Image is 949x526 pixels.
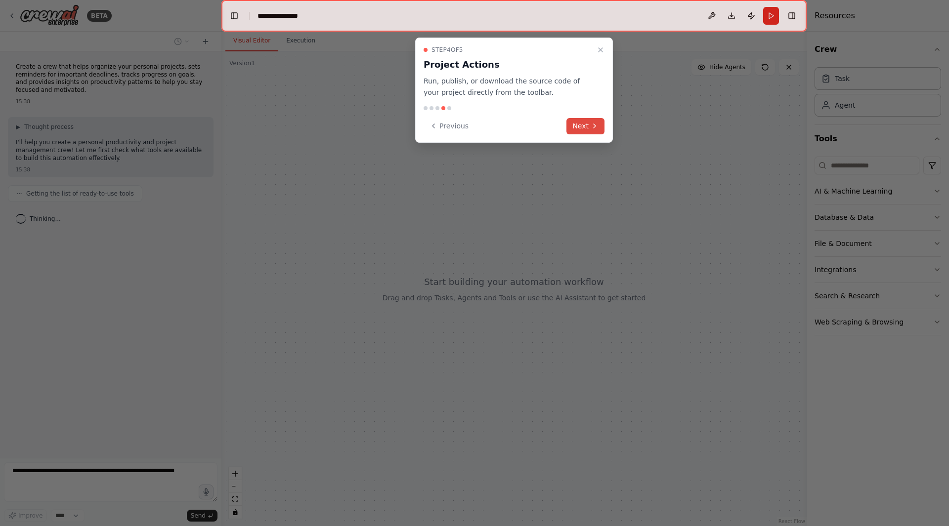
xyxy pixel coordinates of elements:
h3: Project Actions [424,58,593,72]
button: Previous [424,118,474,134]
button: Close walkthrough [595,44,606,56]
button: Hide left sidebar [227,9,241,23]
button: Next [566,118,604,134]
p: Run, publish, or download the source code of your project directly from the toolbar. [424,76,593,98]
span: Step 4 of 5 [431,46,463,54]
